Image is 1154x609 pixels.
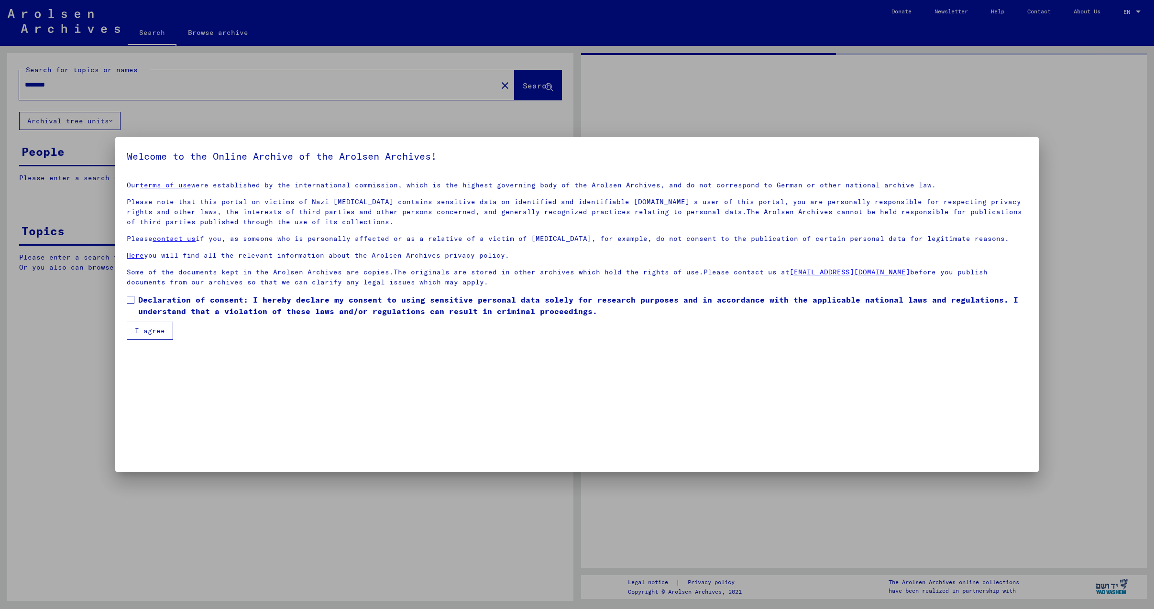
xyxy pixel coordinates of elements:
p: Our were established by the international commission, which is the highest governing body of the ... [127,180,1027,190]
a: terms of use [140,181,191,189]
p: Please note that this portal on victims of Nazi [MEDICAL_DATA] contains sensitive data on identif... [127,197,1027,227]
button: I agree [127,322,173,340]
h5: Welcome to the Online Archive of the Arolsen Archives! [127,149,1027,164]
p: Some of the documents kept in the Arolsen Archives are copies.The originals are stored in other a... [127,267,1027,287]
a: contact us [153,234,196,243]
p: Please if you, as someone who is personally affected or as a relative of a victim of [MEDICAL_DAT... [127,234,1027,244]
p: you will find all the relevant information about the Arolsen Archives privacy policy. [127,250,1027,261]
span: Declaration of consent: I hereby declare my consent to using sensitive personal data solely for r... [138,294,1027,317]
a: Here [127,251,144,260]
a: [EMAIL_ADDRESS][DOMAIN_NAME] [790,268,910,276]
